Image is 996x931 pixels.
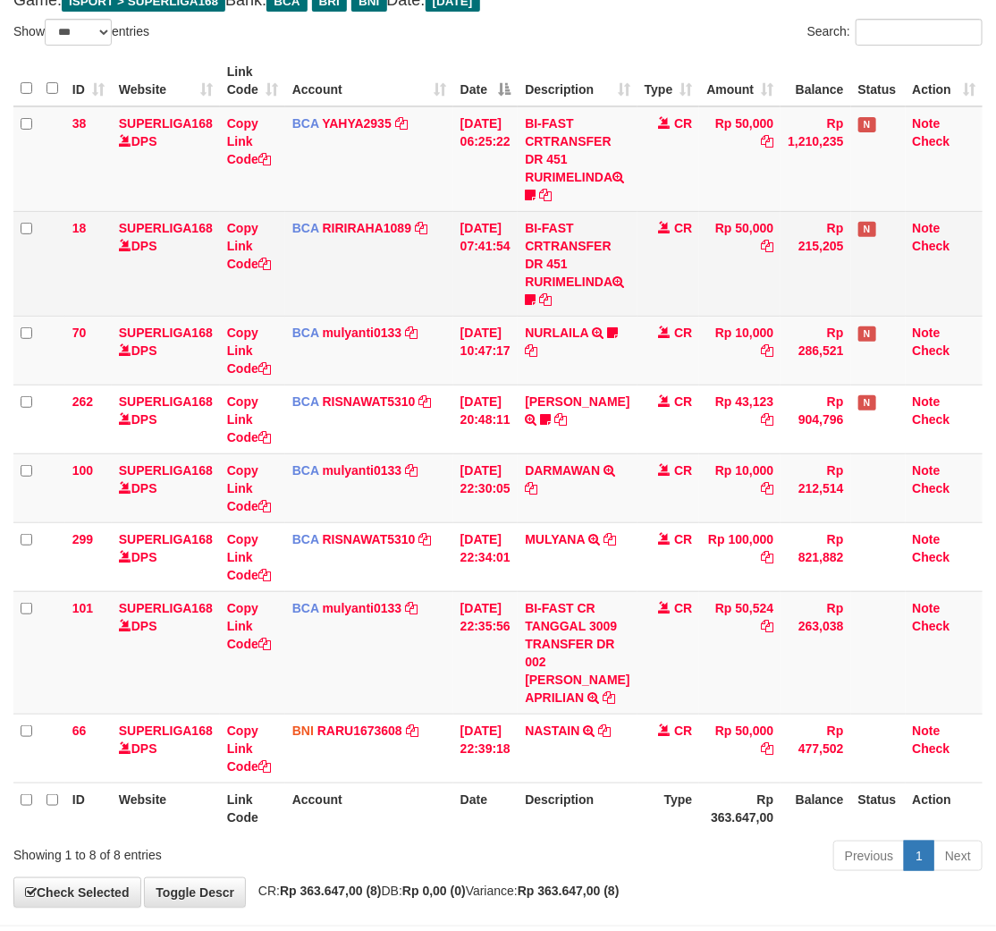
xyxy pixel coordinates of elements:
[525,481,537,495] a: Copy DARMAWAN to clipboard
[913,619,950,633] a: Check
[13,839,401,864] div: Showing 1 to 8 of 8 entries
[674,601,692,615] span: CR
[13,877,141,908] a: Check Selected
[906,55,983,106] th: Action: activate to sort column ascending
[220,783,285,834] th: Link Code
[913,601,941,615] a: Note
[72,116,87,131] span: 38
[598,724,611,738] a: Copy NASTAIN to clipboard
[220,55,285,106] th: Link Code: activate to sort column ascending
[292,116,319,131] span: BCA
[913,412,950,427] a: Check
[323,463,402,478] a: mulyanti0133
[280,884,382,898] strong: Rp 363.647,00 (8)
[72,221,87,235] span: 18
[781,106,850,212] td: Rp 1,210,235
[285,783,453,834] th: Account
[781,714,850,783] td: Rp 477,502
[72,326,87,340] span: 70
[539,292,552,307] a: Copy BI-FAST CRTRANSFER DR 451 RURIMELINDA to clipboard
[913,116,941,131] a: Note
[72,724,87,738] span: 66
[554,412,567,427] a: Copy YOSI EFENDI to clipboard
[674,724,692,738] span: CR
[112,55,220,106] th: Website: activate to sort column ascending
[292,532,319,546] span: BCA
[913,134,950,148] a: Check
[674,326,692,340] span: CR
[674,532,692,546] span: CR
[453,453,519,522] td: [DATE] 22:30:05
[674,221,692,235] span: CR
[761,619,773,633] a: Copy Rp 50,524 to clipboard
[323,532,416,546] a: RISNAWAT5310
[453,106,519,212] td: [DATE] 06:25:22
[781,783,850,834] th: Balance
[119,601,213,615] a: SUPERLIGA168
[833,841,905,871] a: Previous
[913,724,941,738] a: Note
[72,601,93,615] span: 101
[453,522,519,591] td: [DATE] 22:34:01
[933,841,983,871] a: Next
[913,463,941,478] a: Note
[323,394,416,409] a: RISNAWAT5310
[913,239,950,253] a: Check
[699,211,781,316] td: Rp 50,000
[674,394,692,409] span: CR
[323,326,402,340] a: mulyanti0133
[13,19,149,46] label: Show entries
[227,463,271,513] a: Copy Link Code
[227,326,271,376] a: Copy Link Code
[453,714,519,783] td: [DATE] 22:39:18
[699,783,781,834] th: Rp 363.647,00
[604,532,616,546] a: Copy MULYANA to clipboard
[112,211,220,316] td: DPS
[913,550,950,564] a: Check
[112,714,220,783] td: DPS
[858,222,876,237] span: Has Note
[781,55,850,106] th: Balance
[781,453,850,522] td: Rp 212,514
[913,221,941,235] a: Note
[406,724,418,738] a: Copy RARU1673608 to clipboard
[72,394,93,409] span: 262
[699,385,781,453] td: Rp 43,123
[699,316,781,385] td: Rp 10,000
[699,453,781,522] td: Rp 10,000
[858,117,876,132] span: Has Note
[518,211,637,316] td: BI-FAST CRTRANSFER DR 451 RURIMELINDA
[112,522,220,591] td: DPS
[227,532,271,582] a: Copy Link Code
[72,463,93,478] span: 100
[65,55,112,106] th: ID: activate to sort column ascending
[781,591,850,714] td: Rp 263,038
[227,724,271,774] a: Copy Link Code
[112,385,220,453] td: DPS
[674,116,692,131] span: CR
[144,877,246,908] a: Toggle Descr
[904,841,934,871] a: 1
[405,463,418,478] a: Copy mulyanti0133 to clipboard
[913,481,950,495] a: Check
[119,532,213,546] a: SUPERLIGA168
[227,221,271,271] a: Copy Link Code
[913,741,950,756] a: Check
[317,724,402,738] a: RARU1673608
[781,316,850,385] td: Rp 286,521
[518,783,637,834] th: Description
[781,385,850,453] td: Rp 904,796
[699,714,781,783] td: Rp 50,000
[292,394,319,409] span: BCA
[525,601,629,705] a: BI-FAST CR TANGGAL 3009 TRANSFER DR 002 [PERSON_NAME] APRILIAN
[405,601,418,615] a: Copy mulyanti0133 to clipboard
[699,55,781,106] th: Amount: activate to sort column ascending
[119,394,213,409] a: SUPERLIGA168
[699,522,781,591] td: Rp 100,000
[402,884,466,898] strong: Rp 0,00 (0)
[539,188,552,202] a: Copy BI-FAST CRTRANSFER DR 451 RURIMELINDA to clipboard
[119,463,213,478] a: SUPERLIGA168
[858,326,876,342] span: Has Note
[227,394,271,444] a: Copy Link Code
[761,412,773,427] a: Copy Rp 43,123 to clipboard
